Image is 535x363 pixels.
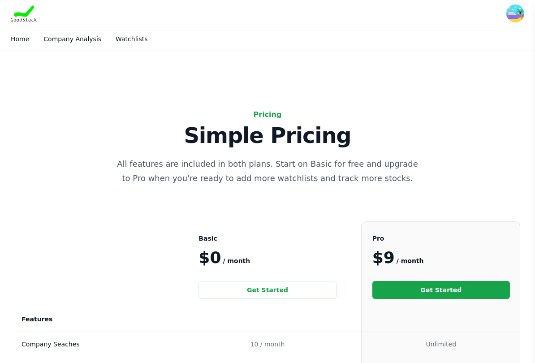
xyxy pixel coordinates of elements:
[372,339,510,350] div: Unlimited
[67,108,468,121] h2: Pricing
[67,125,468,146] p: Simple Pricing
[198,232,336,245] div: Basic
[223,255,250,266] span: / month
[198,281,336,299] a: Get Started
[372,232,510,245] div: Pro
[43,35,101,43] a: Company Analysis
[11,5,37,22] img: Goodstock Logo
[372,249,395,267] span: $9
[198,339,336,350] div: 10 / month
[506,4,524,22] img: user photo
[11,35,29,43] a: Home
[397,255,424,266] span: / month
[117,157,418,186] p: All features are included in both plans. Start on Basic for free and upgrade to Pro when you're r...
[116,35,147,43] a: Watchlists
[14,332,173,357] th: Company Seaches
[14,299,521,332] th: Features
[372,281,510,299] a: Get Started
[198,249,221,267] span: $0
